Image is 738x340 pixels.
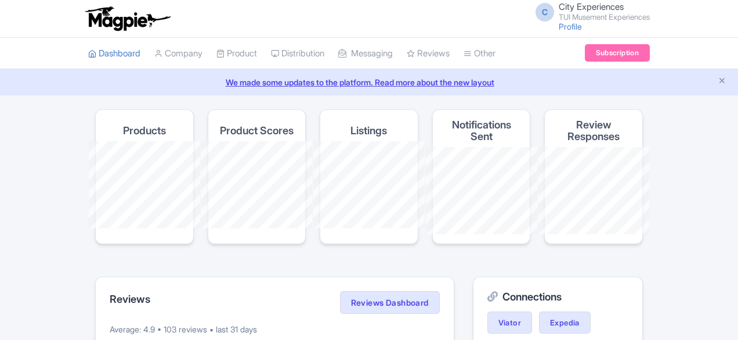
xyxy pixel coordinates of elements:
[154,38,202,70] a: Company
[585,44,650,62] a: Subscription
[407,38,450,70] a: Reviews
[271,38,324,70] a: Distribution
[82,6,172,31] img: logo-ab69f6fb50320c5b225c76a69d11143b.png
[559,1,624,12] span: City Experiences
[338,38,393,70] a: Messaging
[442,119,521,142] h4: Notifications Sent
[464,38,495,70] a: Other
[487,312,532,334] a: Viator
[88,38,140,70] a: Dashboard
[539,312,591,334] a: Expedia
[559,22,582,31] a: Profile
[340,291,440,314] a: Reviews Dashboard
[110,323,440,335] p: Average: 4.9 • 103 reviews • last 31 days
[123,125,166,137] h4: Products
[554,119,633,142] h4: Review Responses
[216,38,257,70] a: Product
[220,125,294,137] h4: Product Scores
[536,3,554,22] span: C
[718,75,726,88] button: Close announcement
[559,13,650,21] small: TUI Musement Experiences
[350,125,387,137] h4: Listings
[7,76,731,88] a: We made some updates to the platform. Read more about the new layout
[487,291,628,303] h2: Connections
[110,294,150,305] h2: Reviews
[529,2,650,21] a: C City Experiences TUI Musement Experiences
